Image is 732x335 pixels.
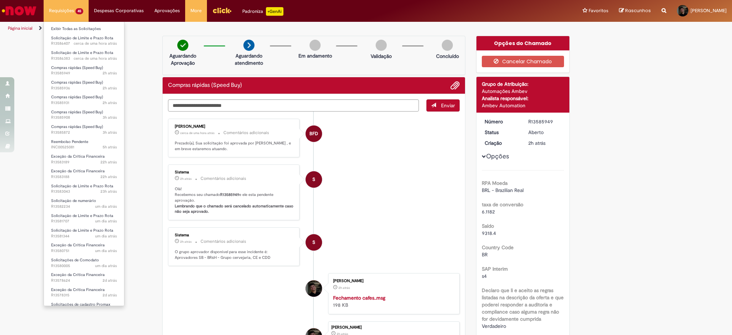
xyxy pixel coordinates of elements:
time: 30/09/2025 14:06:20 [95,218,117,224]
span: Solicitação de Limite e Prazo Rota [51,183,113,189]
button: Cancelar Chamado [482,56,564,67]
span: Solicitação de Limite e Prazo Rota [51,213,113,218]
span: cerca de uma hora atrás [180,131,214,135]
span: R13585936 [51,85,117,91]
span: Exceção da Crítica Financeira [51,242,105,248]
span: Exceção da Crítica Financeira [51,287,105,292]
a: Aberto R13583189 : Exceção da Crítica Financeira [44,153,124,166]
time: 01/10/2025 12:59:01 [103,130,117,135]
span: Favoritos [589,7,608,14]
span: INC00525081 [51,144,117,150]
time: 30/09/2025 09:15:44 [95,263,117,269]
span: 3h atrás [103,130,117,135]
p: Prezado(a), Sua solicitação foi aprovada por [PERSON_NAME] , e em breve estaremos atuando. [175,141,294,152]
p: O grupo aprovador disponível para esse incidente é: Aprovadores SB - BR6H - Grupo cervejaria, CE ... [175,249,294,260]
a: Aberto R13585936 : Compras rápidas (Speed Buy) [44,79,124,92]
h2: Compras rápidas (Speed Buy) Histórico de tíquete [168,82,242,89]
div: Analista responsável: [482,95,564,102]
span: S [312,171,315,188]
time: 29/09/2025 16:49:40 [103,292,117,298]
p: Aguardando Aprovação [165,52,200,66]
span: R13585949 [51,70,117,76]
time: 30/09/2025 15:16:09 [95,204,117,209]
span: Solicitações de Comodato [51,257,99,263]
div: 198 KB [333,294,452,309]
span: cerca de uma hora atrás [74,56,117,61]
a: Fechamento cafes..msg [333,295,385,301]
span: More [191,7,202,14]
b: R13585949 [220,192,239,197]
button: Enviar [426,99,460,112]
div: Sistema [175,233,294,237]
b: Lembrando que o chamado será cancelado automaticamente caso não seja aprovado. [175,203,295,215]
span: 2h atrás [528,140,545,146]
small: Comentários adicionais [223,130,269,136]
a: Aberto R13577112 : Solicitações de cadastro Promax [44,301,124,314]
img: img-circle-grey.png [310,40,321,51]
b: SAP Interim [482,266,508,272]
div: 01/10/2025 13:23:09 [528,139,562,147]
time: 30/09/2025 12:55:25 [95,233,117,239]
span: Solicitações de cadastro Promax [51,302,110,307]
span: Solicitação de Limite e Prazo Rota [51,228,113,233]
span: BR [482,251,488,258]
p: Concluído [436,53,459,60]
div: R13585949 [528,118,562,125]
span: 45 [75,8,83,14]
span: [PERSON_NAME] [691,8,727,14]
img: check-circle-green.png [177,40,188,51]
span: um dia atrás [95,248,117,253]
span: Rascunhos [625,7,651,14]
span: 3h atrás [103,115,117,120]
span: Compras rápidas (Speed Buy) [51,80,103,85]
span: um dia atrás [95,204,117,209]
img: arrow-next.png [243,40,254,51]
div: [PERSON_NAME] [175,124,294,129]
span: s4 [482,273,487,279]
span: Verdadeiro [482,323,506,329]
a: Aberto R13586383 : Solicitação de Limite e Prazo Rota [44,49,124,62]
p: Validação [371,53,392,60]
span: Aprovações [154,7,180,14]
p: Aguardando atendimento [232,52,266,66]
span: BRL - Brazilian Real [482,187,524,193]
time: 01/10/2025 14:18:17 [180,131,214,135]
span: R13585931 [51,100,117,106]
span: Compras rápidas (Speed Buy) [51,94,103,100]
span: Solicitação de numerário [51,198,96,203]
div: Ambev Automation [482,102,564,109]
img: img-circle-grey.png [442,40,453,51]
span: 2h atrás [103,100,117,105]
span: R13583043 [51,189,117,194]
ul: Requisições [44,21,124,306]
b: Country Code [482,244,514,251]
div: Automações Ambev [482,88,564,95]
span: 2h atrás [103,70,117,76]
a: Aberto R13578624 : Exceção da Crítica Financeira [44,271,124,284]
span: 22h atrás [100,174,117,179]
a: Aberto R13585931 : Compras rápidas (Speed Buy) [44,93,124,107]
span: R13586383 [51,56,117,61]
span: 2h atrás [103,85,117,91]
span: Solicitação de Limite e Prazo Rota [51,35,113,41]
b: RPA Moeda [482,180,508,186]
span: Enviar [441,102,455,109]
span: BFD [310,125,318,142]
span: R13585908 [51,115,117,120]
span: um dia atrás [95,218,117,224]
time: 01/10/2025 13:23:07 [338,286,350,290]
dt: Status [479,129,523,136]
span: R13581707 [51,218,117,224]
b: Saldo [482,223,494,229]
span: 2d atrás [103,278,117,283]
span: 2h atrás [180,177,192,181]
span: Compras rápidas (Speed Buy) [51,124,103,129]
small: Comentários adicionais [201,238,246,245]
time: 01/10/2025 13:10:57 [103,115,117,120]
a: Rascunhos [619,8,651,14]
a: Aberto R13581344 : Solicitação de Limite e Prazo Rota [44,227,124,240]
span: R13583188 [51,174,117,180]
img: click_logo_yellow_360x200.png [212,5,232,16]
a: Aberto R13580005 : Solicitações de Comodato [44,256,124,270]
span: R13578315 [51,292,117,298]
